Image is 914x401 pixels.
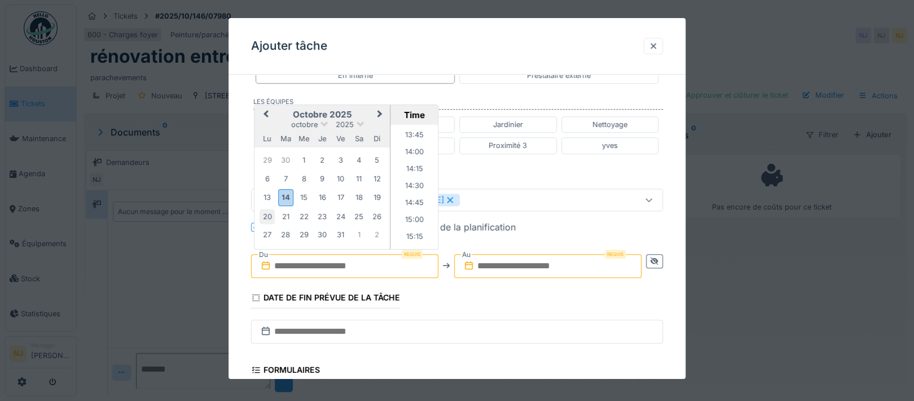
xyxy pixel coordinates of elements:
div: dimanche [370,130,385,146]
div: mardi [278,130,293,146]
span: octobre [291,120,318,129]
h2: octobre 2025 [254,110,390,120]
div: Choose lundi 29 septembre 2025 [260,152,275,168]
div: Prestataire externe [527,70,591,81]
li: 15:30 [390,246,438,263]
div: Choose mardi 21 octobre 2025 [278,209,293,224]
div: Choose jeudi 9 octobre 2025 [315,171,330,186]
div: Choose lundi 13 octobre 2025 [260,190,275,205]
div: Requis [402,250,423,259]
div: Choose vendredi 17 octobre 2025 [333,190,348,205]
div: lundi [260,130,275,146]
div: Choose dimanche 26 octobre 2025 [370,209,385,224]
div: Choose mardi 7 octobre 2025 [278,171,293,186]
div: vendredi [333,130,348,146]
div: Choose vendredi 24 octobre 2025 [333,209,348,224]
label: Au [461,249,472,261]
div: Choose mercredi 8 octobre 2025 [296,171,311,186]
div: Choose dimanche 12 octobre 2025 [370,171,385,186]
div: Choose vendredi 10 octobre 2025 [333,171,348,186]
div: Choose jeudi 16 octobre 2025 [315,190,330,205]
li: 15:15 [390,229,438,246]
div: Choose samedi 18 octobre 2025 [351,190,366,205]
div: Date de fin prévue de la tâche [251,289,400,308]
div: Choose lundi 20 octobre 2025 [260,209,275,224]
button: Previous Month [256,106,274,124]
div: Choose samedi 11 octobre 2025 [351,171,366,186]
div: Jardinier [493,119,523,130]
div: Choose dimanche 5 octobre 2025 [370,152,385,168]
ul: Time [390,125,438,249]
div: Formulaires [251,361,320,381]
li: 14:30 [390,178,438,195]
div: Choose mardi 14 octobre 2025 [278,189,293,206]
div: Choose mercredi 15 octobre 2025 [296,190,311,205]
div: Nettoyage [592,119,627,130]
div: Choose samedi 1 novembre 2025 [351,227,366,242]
div: En interne [338,70,373,81]
div: Choose dimanche 19 octobre 2025 [370,190,385,205]
li: 14:00 [390,145,438,162]
div: Choose mercredi 1 octobre 2025 [296,152,311,168]
div: mercredi [296,130,311,146]
div: Choose samedi 4 octobre 2025 [351,152,366,168]
div: Proximité 3 [489,140,527,151]
div: Choose mercredi 29 octobre 2025 [296,227,311,242]
div: Choose samedi 25 octobre 2025 [351,209,366,224]
div: Choose vendredi 31 octobre 2025 [333,227,348,242]
div: Choose lundi 27 octobre 2025 [260,227,275,242]
div: yves [602,140,618,151]
div: Choose jeudi 2 octobre 2025 [315,152,330,168]
div: Month octobre, 2025 [258,151,386,244]
div: Time [393,110,435,120]
div: samedi [351,130,366,146]
li: 15:00 [390,212,438,229]
li: 14:15 [390,162,438,178]
div: Choose lundi 6 octobre 2025 [260,171,275,186]
button: Next Month [372,106,390,124]
li: 14:45 [390,195,438,212]
div: Choose mercredi 22 octobre 2025 [296,209,311,224]
div: Choose vendredi 3 octobre 2025 [333,152,348,168]
div: Choose mardi 30 septembre 2025 [278,152,293,168]
label: Les équipes [253,97,663,110]
span: 2025 [336,120,354,129]
label: Du [258,249,269,261]
div: Choose mardi 28 octobre 2025 [278,227,293,242]
div: jeudi [315,130,330,146]
div: Requis [605,250,626,259]
h3: Ajouter tâche [251,39,327,53]
li: 13:45 [390,128,438,145]
div: Choose jeudi 30 octobre 2025 [315,227,330,242]
div: Choose jeudi 23 octobre 2025 [315,209,330,224]
div: Choose dimanche 2 novembre 2025 [370,227,385,242]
